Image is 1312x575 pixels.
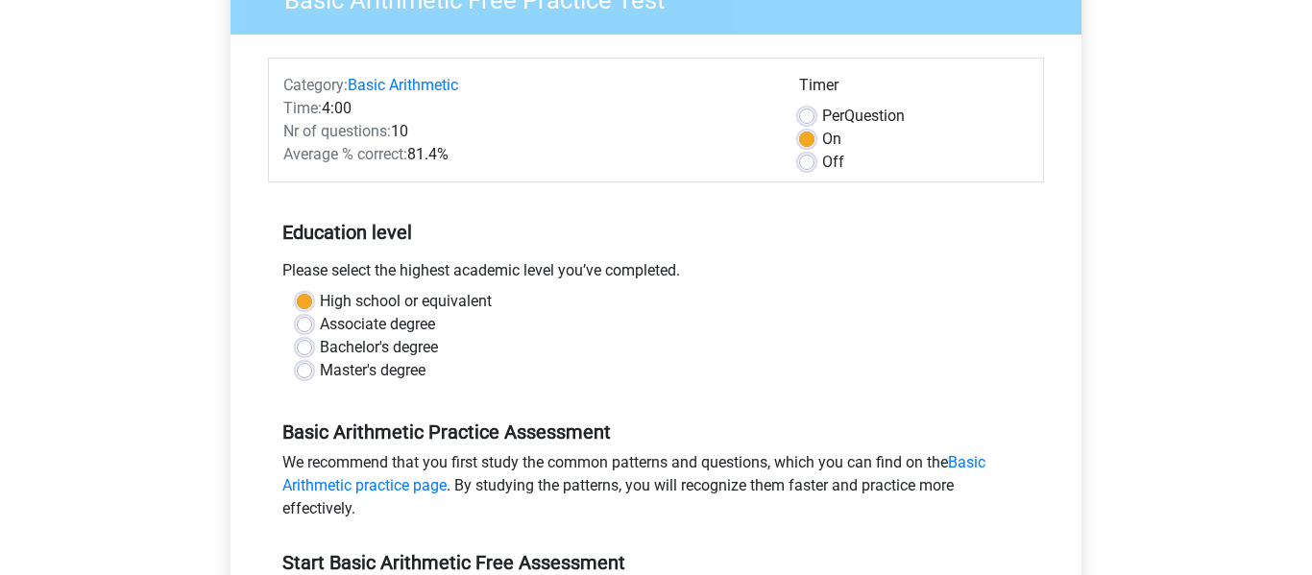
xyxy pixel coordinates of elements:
div: Timer [799,74,1029,105]
label: On [822,128,841,151]
span: Average % correct: [283,145,407,163]
div: Please select the highest academic level you’ve completed. [268,259,1044,290]
span: Category: [283,76,348,94]
label: Off [822,151,844,174]
h5: Education level [282,213,1030,252]
label: Associate degree [320,313,435,336]
div: We recommend that you first study the common patterns and questions, which you can find on the . ... [268,451,1044,528]
a: Basic Arithmetic [348,76,458,94]
h5: Basic Arithmetic Practice Assessment [282,420,1030,443]
span: Time: [283,99,322,117]
span: Nr of questions: [283,122,391,140]
label: Bachelor's degree [320,336,438,359]
div: 10 [269,120,785,143]
span: Per [822,107,844,125]
h5: Start Basic Arithmetic Free Assessment [282,551,1030,574]
label: High school or equivalent [320,290,492,313]
div: 81.4% [269,143,785,166]
div: 4:00 [269,97,785,120]
label: Master's degree [320,359,425,382]
label: Question [822,105,905,128]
